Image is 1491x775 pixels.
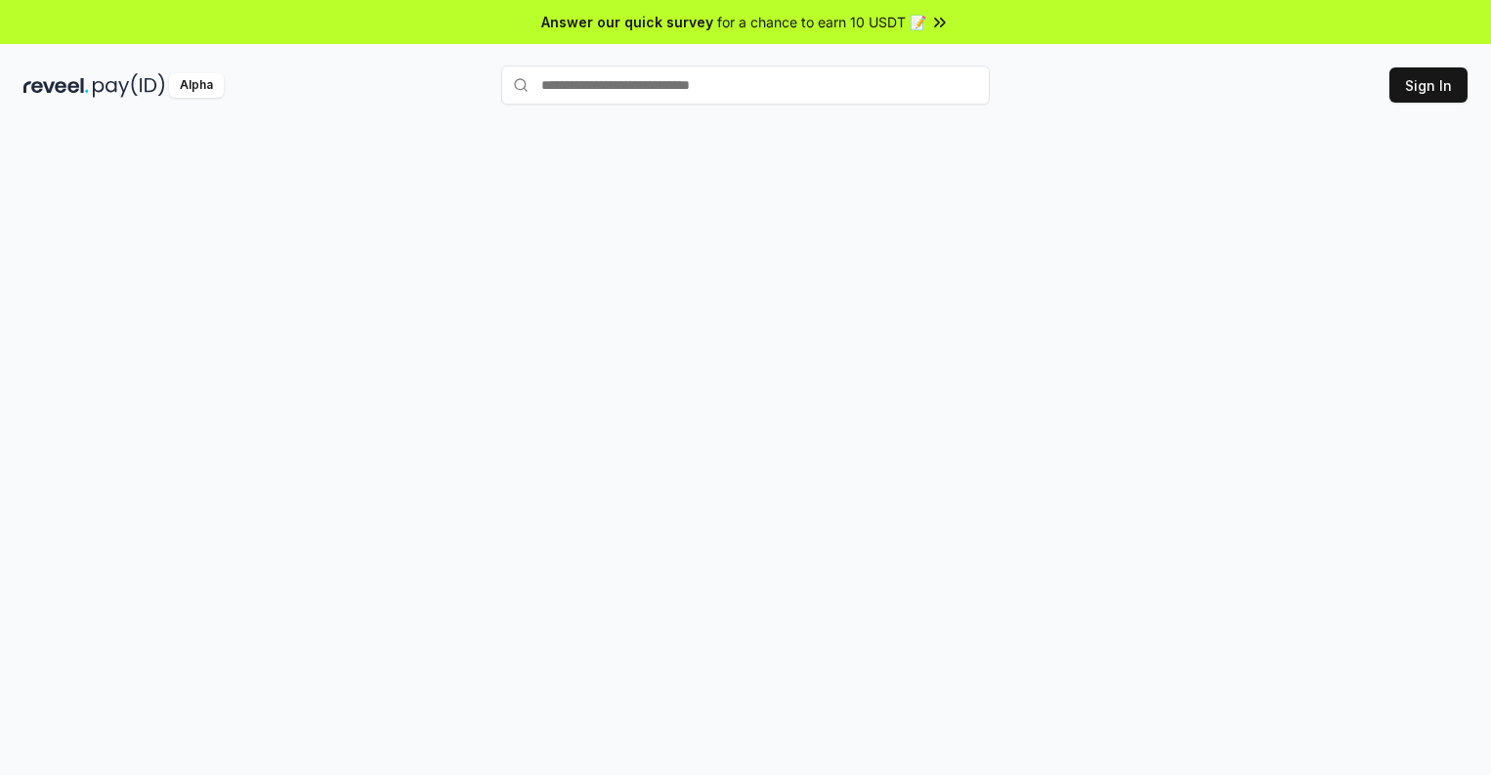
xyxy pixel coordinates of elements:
[93,73,165,98] img: pay_id
[169,73,224,98] div: Alpha
[717,12,926,32] span: for a chance to earn 10 USDT 📝
[1389,67,1468,103] button: Sign In
[541,12,713,32] span: Answer our quick survey
[23,73,89,98] img: reveel_dark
